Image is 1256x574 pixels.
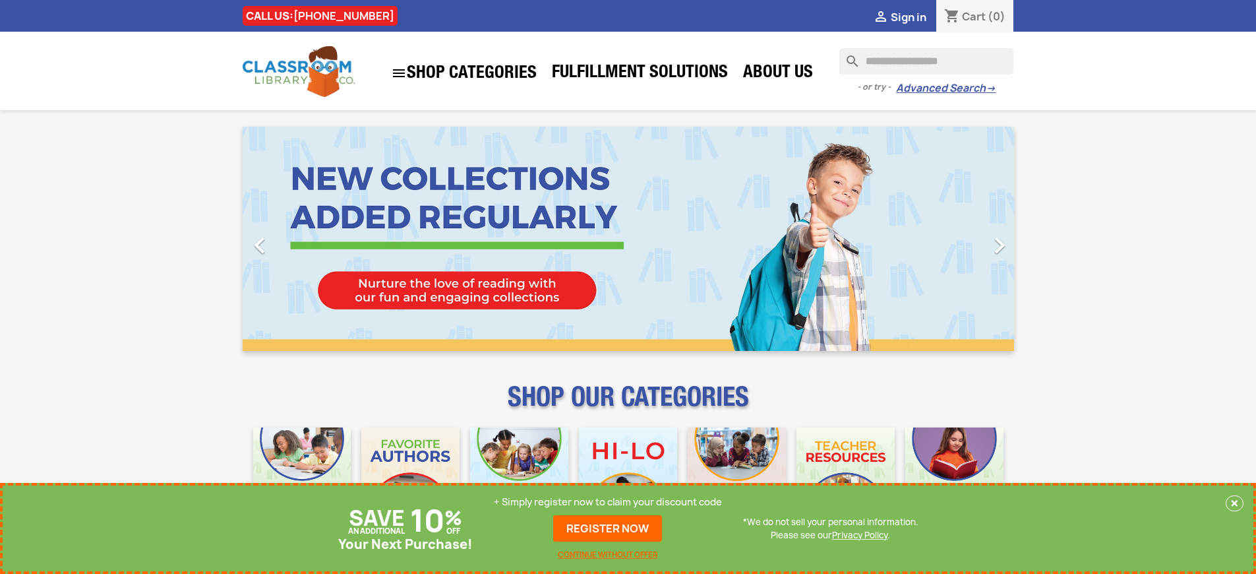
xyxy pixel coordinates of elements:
p: SHOP OUR CATEGORIES [243,393,1014,417]
i:  [243,229,276,262]
ul: Carousel container [243,127,1014,351]
span: (0) [988,9,1005,24]
a: Advanced Search→ [896,82,996,95]
a: Next [898,127,1014,351]
img: CLC_Bulk_Mobile.jpg [253,428,351,526]
img: CLC_Dyslexia_Mobile.jpg [905,428,1003,526]
span: Sign in [891,10,926,24]
span: - or try - [857,80,896,94]
div: CALL US: [243,6,398,26]
a:  Sign in [873,10,926,24]
input: Search [839,48,1013,75]
i:  [873,10,889,26]
i: search [839,48,855,64]
span: Cart [962,9,986,24]
a: About Us [736,61,820,87]
img: Classroom Library Company [243,46,355,97]
i:  [983,229,1016,262]
i:  [391,65,407,81]
img: CLC_Fiction_Nonfiction_Mobile.jpg [688,428,786,526]
span: → [986,82,996,95]
img: CLC_Favorite_Authors_Mobile.jpg [361,428,460,526]
img: CLC_Phonics_And_Decodables_Mobile.jpg [470,428,568,526]
a: [PHONE_NUMBER] [293,9,394,23]
img: CLC_Teacher_Resources_Mobile.jpg [796,428,895,526]
a: SHOP CATEGORIES [384,59,543,88]
img: CLC_HiLo_Mobile.jpg [579,428,677,526]
a: Fulfillment Solutions [545,61,734,87]
a: Previous [243,127,359,351]
i: shopping_cart [944,9,960,25]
